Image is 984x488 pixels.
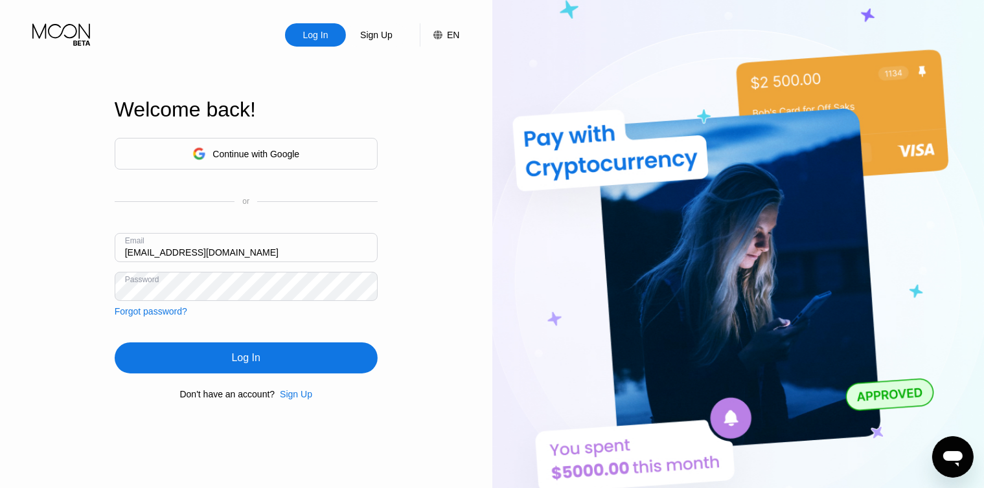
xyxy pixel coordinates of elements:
[280,389,312,399] div: Sign Up
[125,275,159,284] div: Password
[447,30,459,40] div: EN
[212,149,299,159] div: Continue with Google
[932,436,974,478] iframe: Button to launch messaging window
[115,306,187,316] div: Forgot password?
[420,23,459,47] div: EN
[115,138,378,170] div: Continue with Google
[275,389,312,399] div: Sign Up
[285,23,346,47] div: Log In
[115,342,378,373] div: Log In
[359,28,394,41] div: Sign Up
[302,28,330,41] div: Log In
[115,98,378,122] div: Welcome back!
[232,351,260,364] div: Log In
[242,197,249,206] div: or
[180,389,275,399] div: Don't have an account?
[346,23,407,47] div: Sign Up
[125,236,144,245] div: Email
